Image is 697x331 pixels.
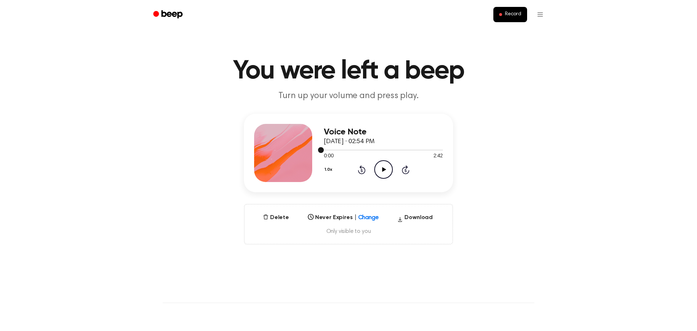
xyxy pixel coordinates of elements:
span: 2:42 [433,153,443,160]
h1: You were left a beep [163,58,534,84]
button: 1.0x [324,164,335,176]
button: Download [394,213,436,225]
button: Record [493,7,527,22]
span: 0:00 [324,153,333,160]
p: Turn up your volume and press play. [209,90,488,102]
span: Only visible to you [253,228,444,235]
button: Open menu [531,6,549,23]
button: Delete [260,213,292,222]
a: Beep [148,8,189,22]
span: [DATE] · 02:54 PM [324,138,375,145]
span: Record [505,11,521,18]
h3: Voice Note [324,127,443,137]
